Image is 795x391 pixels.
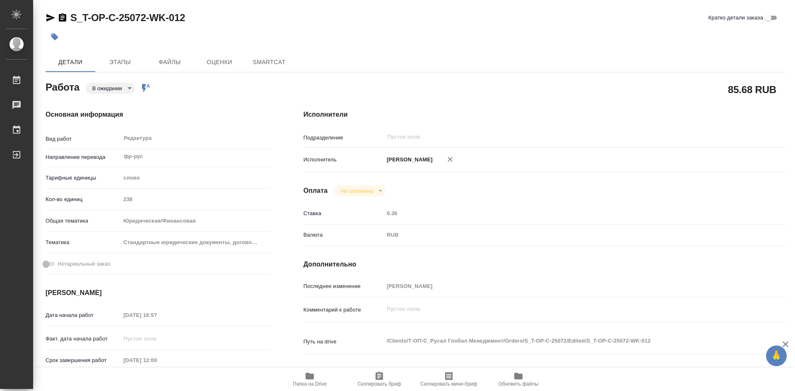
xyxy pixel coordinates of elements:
[384,207,746,219] input: Пустое поле
[46,79,79,94] h2: Работа
[384,280,746,292] input: Пустое поле
[120,214,270,228] div: Юридическая/Финансовая
[46,135,120,143] p: Вид работ
[304,231,384,239] p: Валюта
[769,347,783,365] span: 🙏
[46,311,120,319] p: Дата начала работ
[275,368,344,391] button: Папка на Drive
[384,156,433,164] p: [PERSON_NAME]
[120,354,193,366] input: Пустое поле
[46,217,120,225] p: Общая тематика
[120,235,270,249] div: Стандартные юридические документы, договоры, уставы
[46,288,270,298] h4: [PERSON_NAME]
[357,381,401,387] span: Скопировать бриф
[441,150,459,168] button: Удалить исполнителя
[384,228,746,242] div: RUB
[420,381,477,387] span: Скопировать мини-бриф
[120,309,193,321] input: Пустое поле
[766,345,787,366] button: 🙏
[304,134,384,142] p: Подразделение
[304,338,384,346] p: Путь на drive
[46,153,120,161] p: Направление перевода
[46,110,270,120] h4: Основная информация
[120,193,270,205] input: Пустое поле
[304,282,384,290] p: Последнее изменение
[499,381,539,387] span: Обновить файлы
[46,335,120,343] p: Факт. дата начала работ
[414,368,484,391] button: Скопировать мини-бриф
[46,13,55,23] button: Скопировать ссылку для ЯМессенджера
[484,368,553,391] button: Обновить файлы
[58,260,110,268] span: Нотариальный заказ
[344,368,414,391] button: Скопировать бриф
[46,356,120,365] p: Срок завершения работ
[86,83,135,94] div: В ожидании
[51,57,90,67] span: Детали
[46,238,120,247] p: Тематика
[304,186,328,196] h4: Оплата
[100,57,140,67] span: Этапы
[708,14,763,22] span: Кратко детали заказа
[120,171,270,185] div: слово
[58,13,67,23] button: Скопировать ссылку
[304,259,786,269] h4: Дополнительно
[46,174,120,182] p: Тарифные единицы
[293,381,327,387] span: Папка на Drive
[334,185,385,197] div: В ожидании
[200,57,239,67] span: Оценки
[386,132,726,142] input: Пустое поле
[304,209,384,218] p: Ставка
[304,156,384,164] p: Исполнитель
[120,333,193,345] input: Пустое поле
[249,57,289,67] span: SmartCat
[384,334,746,348] textarea: /Clients/Т-ОП-С_Русал Глобал Менеджмент/Orders/S_T-OP-C-25072/Edited/S_T-OP-C-25072-WK-012
[70,12,185,23] a: S_T-OP-C-25072-WK-012
[90,85,125,92] button: В ожидании
[338,187,375,194] button: Не оплачена
[304,110,786,120] h4: Исполнители
[150,57,190,67] span: Файлы
[46,28,64,46] button: Добавить тэг
[728,82,776,96] h2: 85.68 RUB
[46,195,120,204] p: Кол-во единиц
[304,306,384,314] p: Комментарий к работе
